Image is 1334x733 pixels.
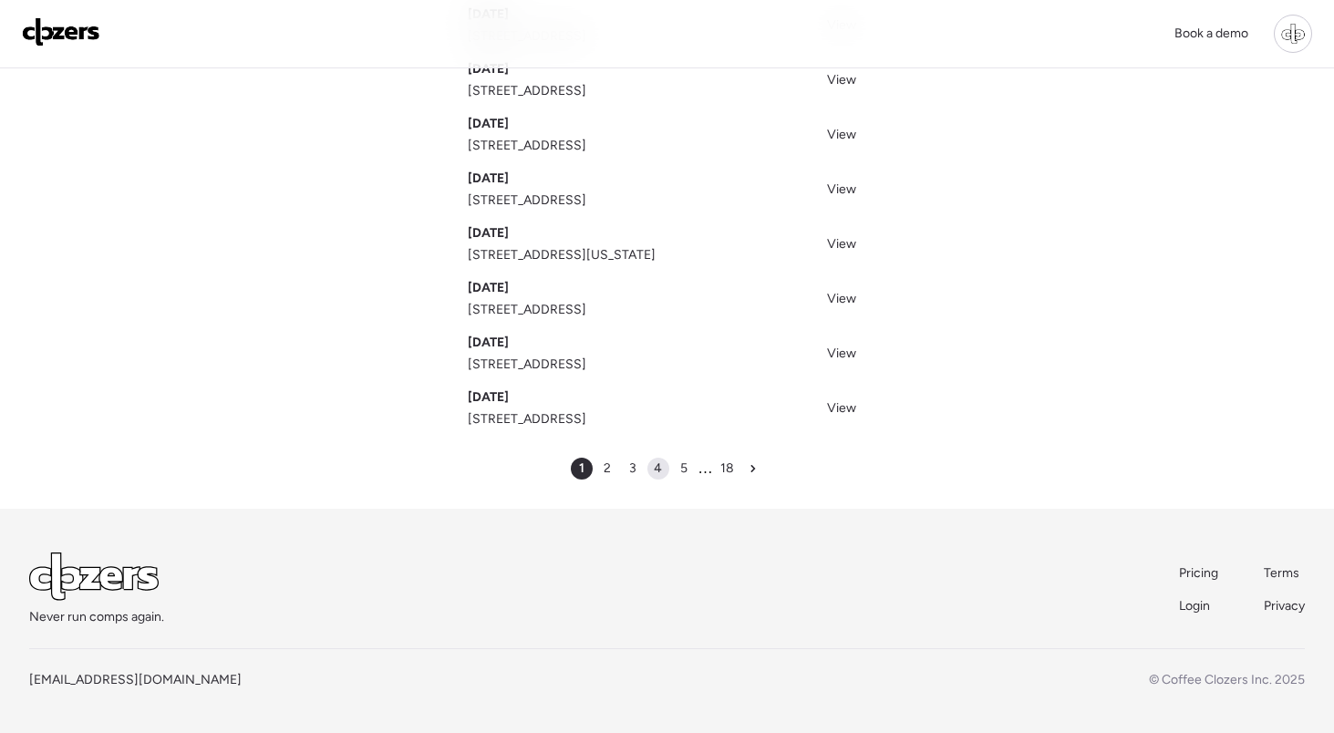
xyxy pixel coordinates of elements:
span: [DATE] [468,334,509,352]
a: View [816,175,867,201]
span: Terms [1264,565,1299,581]
span: 4 [654,459,662,478]
img: Logo [22,17,100,46]
span: View [827,291,856,306]
span: [STREET_ADDRESS][US_STATE] [468,246,656,264]
span: View [827,236,856,252]
span: View [827,400,856,416]
span: Login [1179,598,1210,614]
a: Login [1179,597,1220,615]
span: Pricing [1179,565,1218,581]
span: [DATE] [468,388,509,407]
img: Logo Light [29,552,159,601]
span: [DATE] [468,279,509,297]
span: View [827,181,856,197]
a: View [816,339,867,366]
span: Never run comps again. [29,608,164,626]
span: [STREET_ADDRESS] [468,82,586,100]
a: View [816,120,867,147]
a: View [816,66,867,92]
span: 1 [579,459,584,478]
a: Terms [1264,564,1305,583]
span: © Coffee Clozers Inc. 2025 [1149,672,1305,687]
span: 3 [629,459,636,478]
span: [STREET_ADDRESS] [468,191,586,210]
span: View [827,72,856,88]
a: View [816,284,867,311]
span: [STREET_ADDRESS] [468,301,586,319]
span: Book a demo [1174,26,1248,41]
span: Privacy [1264,598,1305,614]
a: Privacy [1264,597,1305,615]
a: View [816,394,867,420]
span: 18 [720,459,734,478]
span: [DATE] [468,60,509,78]
a: [EMAIL_ADDRESS][DOMAIN_NAME] [29,672,242,687]
span: [STREET_ADDRESS] [468,356,586,374]
span: … [698,460,713,477]
a: Pricing [1179,564,1220,583]
span: 2 [604,459,611,478]
span: [STREET_ADDRESS] [468,137,586,155]
span: [DATE] [468,170,509,188]
span: 5 [680,459,688,478]
span: [STREET_ADDRESS] [468,410,586,428]
span: [DATE] [468,224,509,243]
span: View [827,127,856,142]
span: View [827,346,856,361]
span: [DATE] [468,115,509,133]
a: View [816,230,867,256]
